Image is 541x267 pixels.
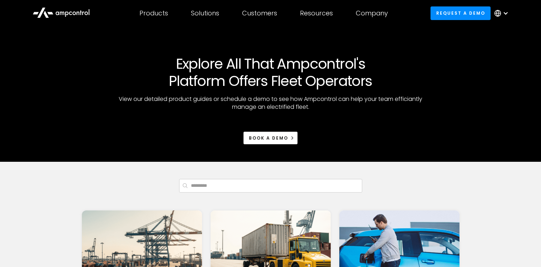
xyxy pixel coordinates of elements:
div: Company [356,9,388,17]
div: Products [139,9,168,17]
a: Book a demo [243,131,298,145]
div: Customers [242,9,277,17]
div: Resources [300,9,333,17]
div: Solutions [191,9,219,17]
a: Request a demo [431,6,491,20]
h1: Explore All That Ampcontrol's Platform Offers Fleet Operators [145,55,397,89]
p: View our detailed product guides or schedule a demo to see how Ampcontrol can help your team effi... [113,95,428,111]
span: Book a demo [249,135,288,141]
